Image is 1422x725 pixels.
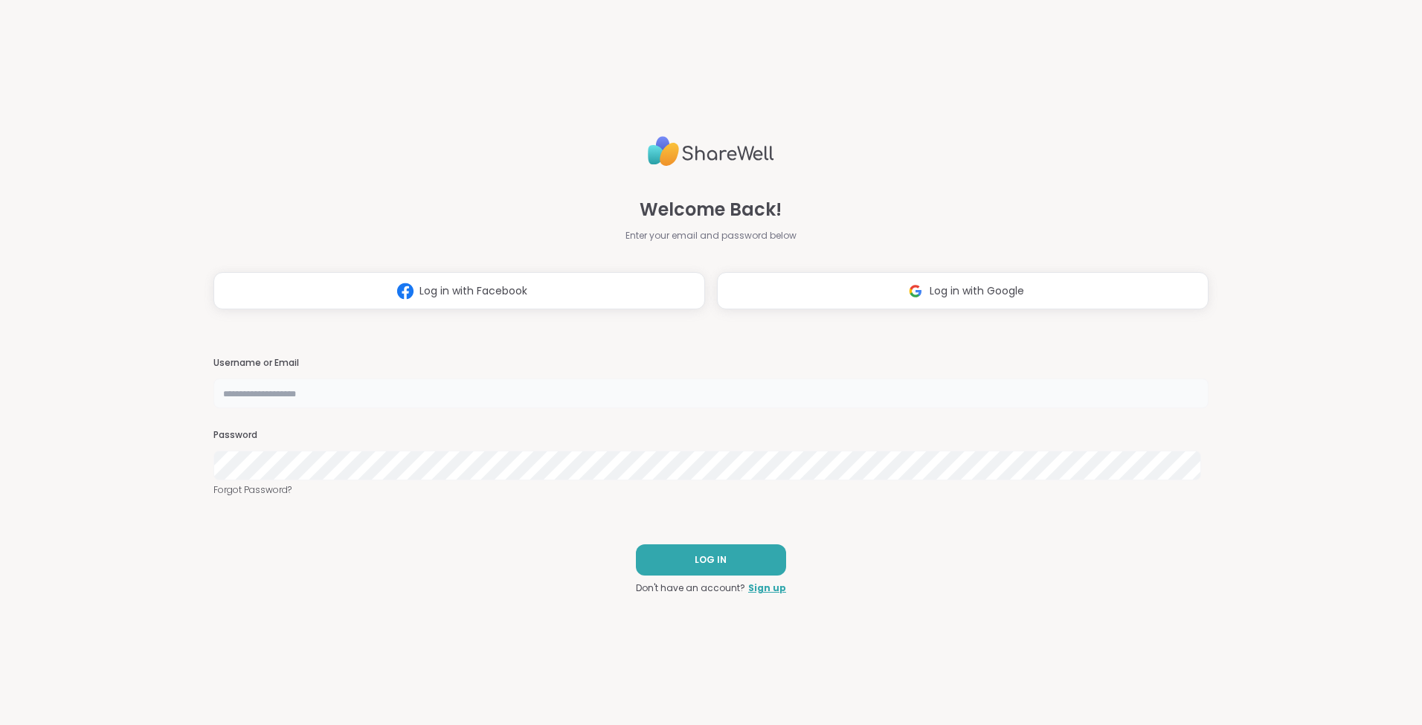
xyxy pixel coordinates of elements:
[717,272,1209,309] button: Log in with Google
[695,553,727,567] span: LOG IN
[748,581,786,595] a: Sign up
[930,283,1024,299] span: Log in with Google
[636,544,786,576] button: LOG IN
[213,357,1209,370] h3: Username or Email
[213,272,705,309] button: Log in with Facebook
[391,277,419,305] img: ShareWell Logomark
[213,429,1209,442] h3: Password
[901,277,930,305] img: ShareWell Logomark
[636,581,745,595] span: Don't have an account?
[625,229,797,242] span: Enter your email and password below
[640,196,782,223] span: Welcome Back!
[213,483,1209,497] a: Forgot Password?
[419,283,527,299] span: Log in with Facebook
[648,130,774,173] img: ShareWell Logo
